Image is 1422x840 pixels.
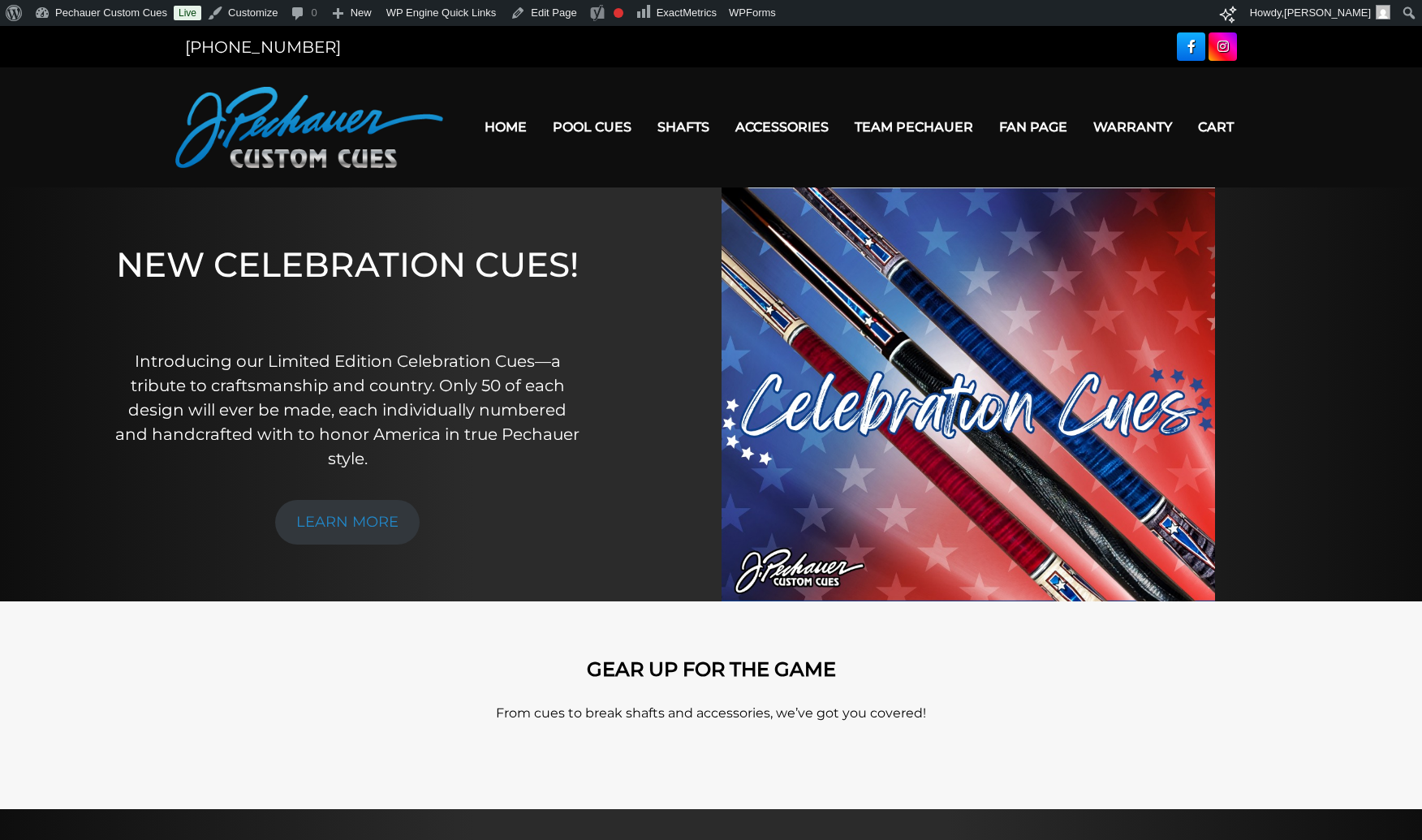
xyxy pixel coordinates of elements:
[644,106,722,148] a: Shafts
[248,704,1174,723] p: From cues to break shafts and accessories, we’ve got you covered!
[986,106,1080,148] a: Fan Page
[722,106,842,148] a: Accessories
[175,87,443,168] img: Pechauer Custom Cues
[540,106,644,148] a: Pool Cues
[114,349,580,471] p: Introducing our Limited Edition Celebration Cues—a tribute to craftsmanship and country. Only 50 ...
[174,6,201,20] a: Live
[275,500,420,545] a: LEARN MORE
[587,657,836,681] strong: GEAR UP FOR THE GAME
[114,244,580,326] h1: NEW CELEBRATION CUES!
[1284,6,1371,19] span: [PERSON_NAME]
[842,106,986,148] a: Team Pechauer
[614,8,623,18] div: Needs improvement
[185,37,341,57] a: [PHONE_NUMBER]
[472,106,540,148] a: Home
[1080,106,1185,148] a: Warranty
[1185,106,1247,148] a: Cart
